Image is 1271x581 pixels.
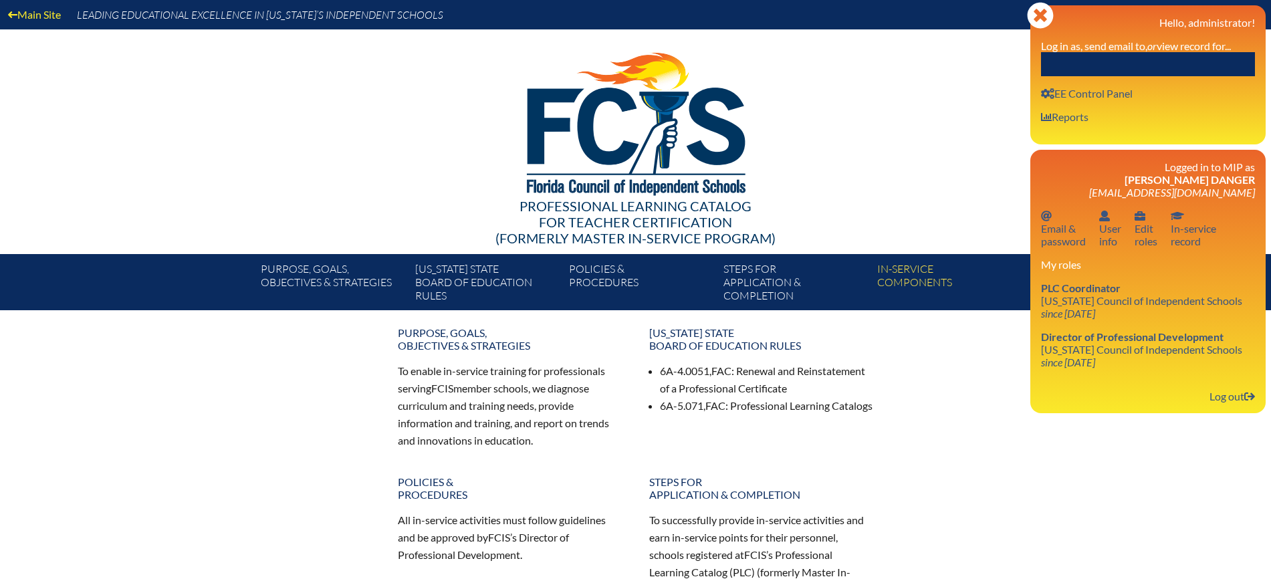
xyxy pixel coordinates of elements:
[1041,88,1054,99] svg: User info
[1041,39,1231,52] label: Log in as, send email to, view record for...
[1036,328,1248,371] a: Director of Professional Development [US_STATE] Council of Independent Schools since [DATE]
[1036,279,1248,322] a: PLC Coordinator [US_STATE] Council of Independent Schools since [DATE]
[398,511,622,564] p: All in-service activities must follow guidelines and be approved by ’s Director of Professional D...
[1027,2,1054,29] svg: Close
[1165,207,1222,250] a: In-service recordIn-servicerecord
[3,5,66,23] a: Main Site
[390,470,630,506] a: Policies &Procedures
[705,399,725,412] span: FAC
[660,362,874,397] li: 6A-4.0051, : Renewal and Reinstatement of a Professional Certificate
[539,214,732,230] span: for Teacher Certification
[488,531,510,544] span: FCIS
[872,259,1026,310] a: In-servicecomponents
[641,470,882,506] a: Steps forapplication & completion
[1041,16,1255,29] h3: Hello, administrator!
[1041,330,1224,343] span: Director of Professional Development
[744,548,766,561] span: FCIS
[390,321,630,357] a: Purpose, goals,objectives & strategies
[1041,258,1255,271] h3: My roles
[1244,391,1255,402] svg: Log out
[1041,281,1121,294] span: PLC Coordinator
[1147,39,1157,52] i: or
[641,321,882,357] a: [US_STATE] StateBoard of Education rules
[660,397,874,415] li: 6A-5.071, : Professional Learning Catalogs
[1125,173,1255,186] span: [PERSON_NAME] Danger
[1036,108,1094,126] a: User infoReports
[1204,387,1260,405] a: Log outLog out
[1036,84,1138,102] a: User infoEE Control Panel
[1041,307,1095,320] i: since [DATE]
[1036,207,1091,250] a: Email passwordEmail &password
[1089,186,1255,199] span: [EMAIL_ADDRESS][DOMAIN_NAME]
[733,566,752,578] span: PLC
[718,259,872,310] a: Steps forapplication & completion
[1041,211,1052,221] svg: Email password
[431,382,453,394] span: FCIS
[1099,211,1110,221] svg: User info
[255,259,409,310] a: Purpose, goals,objectives & strategies
[1094,207,1127,250] a: User infoUserinfo
[1171,211,1184,221] svg: In-service record
[564,259,717,310] a: Policies &Procedures
[1135,211,1145,221] svg: User info
[1129,207,1163,250] a: User infoEditroles
[398,362,622,449] p: To enable in-service training for professionals serving member schools, we diagnose curriculum an...
[1041,160,1255,199] h3: Logged in to MIP as
[497,29,774,212] img: FCISlogo221.eps
[711,364,731,377] span: FAC
[1041,356,1095,368] i: since [DATE]
[1041,112,1052,122] svg: User info
[410,259,564,310] a: [US_STATE] StateBoard of Education rules
[251,198,1021,246] div: Professional Learning Catalog (formerly Master In-service Program)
